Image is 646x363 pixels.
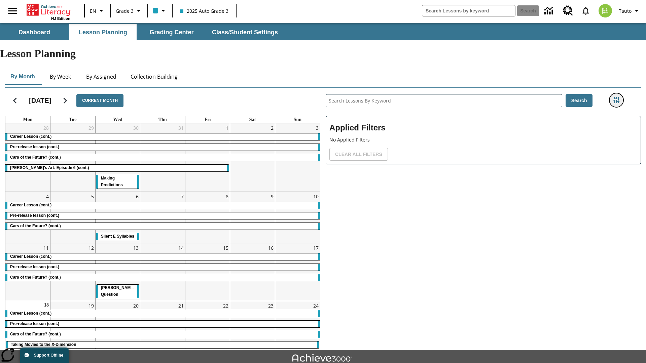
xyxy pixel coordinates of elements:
[20,348,69,363] button: Support Offline
[5,310,320,317] div: Career Lesson (cont.)
[599,4,612,17] img: avatar image
[5,212,320,219] div: Pre-release lesson (cont.)
[185,192,230,243] td: August 8, 2025
[6,341,319,348] div: Taking Movies to the X-Dimension
[34,353,63,358] span: Support Offline
[27,2,70,21] div: Home
[5,243,50,301] td: August 11, 2025
[329,120,637,136] h2: Applied Filters
[559,2,577,20] a: Resource Center, Will open in new tab
[96,233,140,240] div: Silent E Syllables
[248,116,257,123] a: Saturday
[312,192,320,201] a: August 10, 2025
[422,5,515,16] input: search field
[10,145,59,149] span: Pre-release lesson (cont.)
[76,94,123,107] button: Current Month
[5,223,320,230] div: Cars of the Future? (cont.)
[96,175,140,189] div: Making Predictions
[81,69,122,85] button: By Assigned
[22,116,34,123] a: Monday
[132,301,140,310] a: August 20, 2025
[87,301,95,310] a: August 19, 2025
[10,203,51,207] span: Career Lesson (cont.)
[135,192,140,201] a: August 6, 2025
[11,342,76,347] span: Taking Movies to the X-Dimension
[222,243,230,252] a: August 15, 2025
[185,243,230,301] td: August 15, 2025
[5,154,320,161] div: Cars of the Future? (cont.)
[10,254,51,259] span: Career Lesson (cont.)
[275,123,320,192] td: August 3, 2025
[5,123,50,192] td: July 28, 2025
[10,265,59,269] span: Pre-release lesson (cont.)
[270,123,275,132] a: August 2, 2025
[90,7,96,14] span: EN
[87,243,95,252] a: August 12, 2025
[10,155,61,160] span: Cars of the Future? (cont.)
[177,123,185,132] a: July 31, 2025
[270,192,275,201] a: August 9, 2025
[96,285,140,298] div: Joplin's Question
[95,123,140,192] td: July 30, 2025
[595,2,616,19] button: Select a new avatar
[87,123,95,132] a: July 29, 2025
[150,5,170,17] button: Class color is light blue. Change class color
[138,24,205,40] button: Grading Center
[616,5,643,17] button: Profile/Settings
[5,331,320,338] div: Cars of the Future? (cont.)
[5,253,320,260] div: Career Lesson (cont.)
[5,274,320,281] div: Cars of the Future? (cont.)
[315,123,320,132] a: August 3, 2025
[43,301,50,309] a: August 18, 2025
[57,92,74,109] button: Next
[10,213,59,218] span: Pre-release lesson (cont.)
[95,243,140,301] td: August 13, 2025
[95,192,140,243] td: August 6, 2025
[224,192,230,201] a: August 8, 2025
[275,192,320,243] td: August 10, 2025
[5,133,320,140] div: Career Lesson (cont.)
[540,2,559,20] a: Data Center
[157,116,168,123] a: Thursday
[1,24,68,40] button: Dashboard
[577,2,595,19] a: Notifications
[101,234,134,239] span: Silent E Syllables
[203,116,212,123] a: Friday
[5,321,320,327] div: Pre-release lesson (cont.)
[29,96,51,105] h2: [DATE]
[230,123,275,192] td: August 2, 2025
[10,321,59,326] span: Pre-release lesson (cont.)
[10,311,51,316] span: Career Lesson (cont.)
[45,192,50,201] a: August 4, 2025
[610,93,623,107] button: Filters Side menu
[312,243,320,252] a: August 17, 2025
[326,116,641,164] div: Applied Filters
[185,123,230,192] td: August 1, 2025
[5,264,320,271] div: Pre-release lesson (cont.)
[619,7,632,14] span: Tauto
[329,136,637,143] p: No Applied Filters
[275,243,320,301] td: August 17, 2025
[112,116,123,123] a: Wednesday
[5,202,320,209] div: Career Lesson (cont.)
[42,243,50,252] a: August 11, 2025
[177,301,185,310] a: August 21, 2025
[68,116,78,123] a: Tuesday
[566,94,593,107] button: Search
[125,69,183,85] button: Collection Building
[140,192,185,243] td: August 7, 2025
[50,123,96,192] td: July 29, 2025
[27,3,70,16] a: Home
[5,144,320,151] div: Pre-release lesson (cont.)
[5,69,40,85] button: By Month
[6,92,24,109] button: Previous
[101,285,135,297] span: Joplin's Question
[132,123,140,132] a: July 30, 2025
[50,192,96,243] td: August 5, 2025
[42,123,50,132] a: July 28, 2025
[10,134,51,139] span: Career Lesson (cont.)
[50,243,96,301] td: August 12, 2025
[267,243,275,252] a: August 16, 2025
[5,165,229,171] div: Violet's Art: Episode 6 (cont.)
[140,243,185,301] td: August 14, 2025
